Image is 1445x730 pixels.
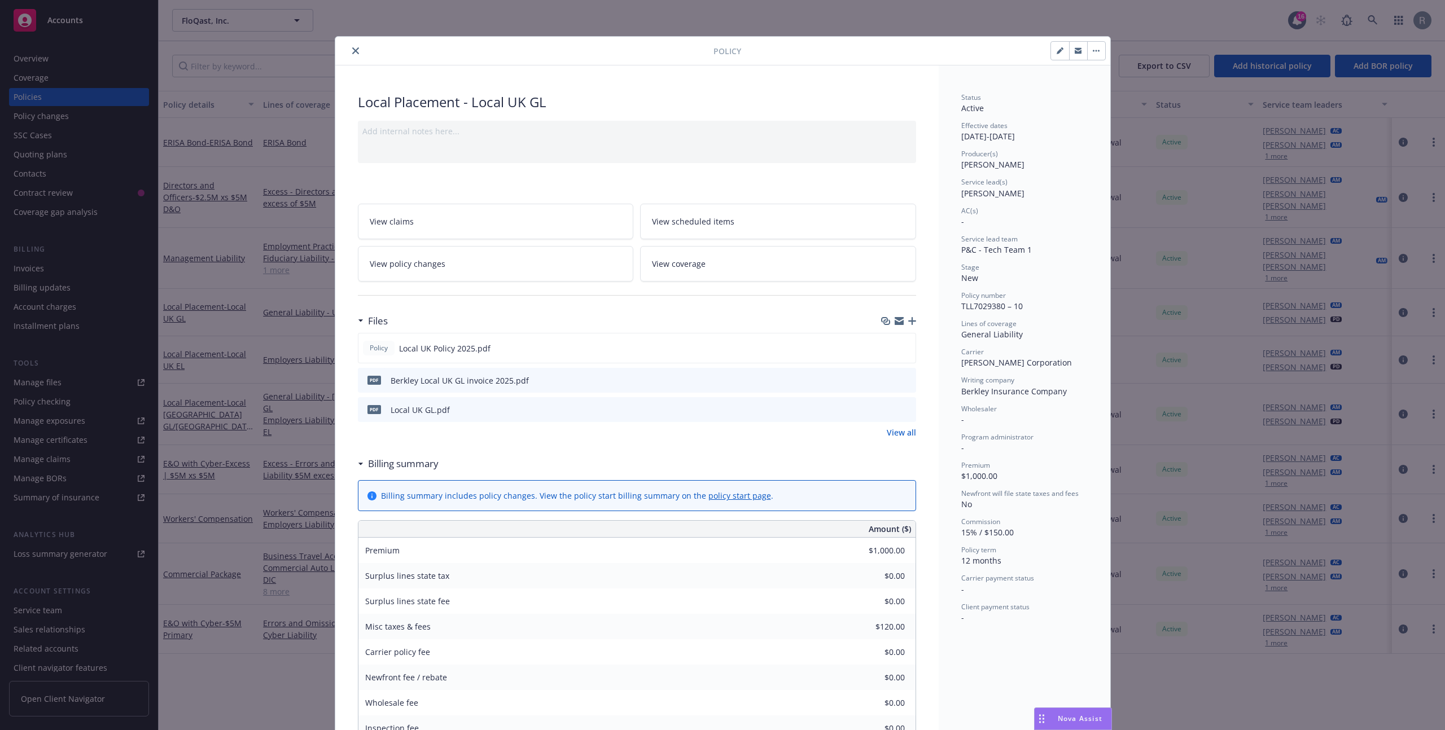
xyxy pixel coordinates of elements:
span: Policy [713,45,741,57]
span: Surplus lines state fee [365,596,450,606]
span: Surplus lines state tax [365,570,449,581]
span: View claims [370,216,414,227]
span: View policy changes [370,258,445,270]
span: [PERSON_NAME] Corporation [961,357,1072,368]
div: Local Placement - Local UK GL [358,93,916,112]
div: Add internal notes here... [362,125,912,137]
span: Writing company [961,375,1014,385]
span: General Liability [961,329,1023,340]
span: Wholesaler [961,404,997,414]
input: 0.00 [838,694,912,711]
span: Effective dates [961,121,1008,130]
button: close [349,44,362,58]
span: Carrier policy fee [365,647,430,657]
div: Billing summary includes policy changes. View the policy start billing summary on the . [381,490,773,502]
span: AC(s) [961,206,978,216]
span: Commission [961,517,1000,526]
span: Newfront will file state taxes and fees [961,489,1079,498]
input: 0.00 [838,618,912,635]
span: Producer(s) [961,149,998,159]
div: Billing summary [358,456,439,471]
span: Stage [961,262,979,272]
span: New [961,272,978,283]
a: View policy changes [358,246,634,282]
h3: Billing summary [368,456,439,471]
span: Client payment status [961,602,1030,612]
span: - [961,442,964,453]
input: 0.00 [838,568,912,584]
span: Status [961,93,981,102]
a: View claims [358,204,634,239]
span: Local UK Policy 2025.pdf [399,342,491,354]
button: download file [883,342,892,354]
div: Berkley Local UK GL invoice 2025.pdf [391,375,529,386]
span: 12 months [961,555,1001,566]
span: Amount ($) [869,523,911,535]
button: preview file [901,404,912,416]
span: Premium [961,460,990,470]
div: Files [358,314,388,328]
span: Program administrator [961,432,1034,442]
span: Service lead(s) [961,177,1008,187]
span: TLL7029380 – 10 [961,301,1023,311]
h3: Files [368,314,388,328]
span: [PERSON_NAME] [961,188,1024,199]
span: [PERSON_NAME] [961,159,1024,170]
span: Newfront fee / rebate [365,672,447,683]
span: No [961,499,972,509]
div: Local UK GL.pdf [391,404,450,416]
span: Policy [367,343,390,353]
span: $1,000.00 [961,470,997,481]
span: View coverage [652,258,706,270]
input: 0.00 [838,542,912,559]
span: Premium [365,545,400,556]
input: 0.00 [838,644,912,661]
input: 0.00 [838,669,912,686]
a: View coverage [640,246,916,282]
a: View scheduled items [640,204,916,239]
span: Carrier payment status [961,573,1034,583]
span: Misc taxes & fees [365,621,431,632]
button: preview file [901,375,912,386]
span: - [961,216,964,227]
button: preview file [901,342,911,354]
span: Policy term [961,545,996,555]
span: P&C - Tech Team 1 [961,244,1032,255]
span: Carrier [961,347,984,357]
span: Lines of coverage [961,319,1017,328]
span: 15% / $150.00 [961,527,1014,538]
span: Berkley Insurance Company [961,386,1067,397]
a: policy start page [708,490,771,501]
span: pdf [367,376,381,384]
button: Nova Assist [1034,707,1112,730]
a: View all [887,426,916,438]
span: View scheduled items [652,216,734,227]
span: Nova Assist [1058,714,1102,723]
div: [DATE] - [DATE] [961,121,1088,142]
span: - [961,612,964,623]
button: download file [883,375,892,386]
span: Wholesale fee [365,697,418,708]
div: Drag to move [1035,708,1049,729]
span: Service lead team [961,234,1018,244]
span: pdf [367,405,381,414]
span: - [961,414,964,425]
span: Policy number [961,291,1006,300]
span: - [961,584,964,595]
span: Active [961,103,984,113]
button: download file [883,404,892,416]
input: 0.00 [838,593,912,610]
